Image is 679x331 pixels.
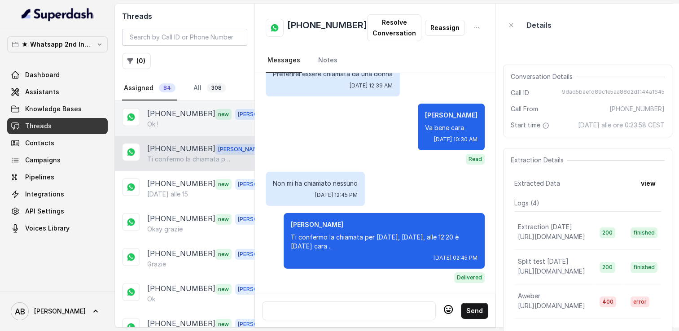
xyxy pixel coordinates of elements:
[350,82,393,89] span: [DATE] 12:39 AM
[147,225,183,234] p: Okay grazie
[600,296,616,307] span: 400
[7,152,108,168] a: Campaigns
[7,84,108,100] a: Assistants
[22,7,94,22] img: light.svg
[367,14,421,41] button: Resolve Conversation
[25,156,61,165] span: Campaigns
[7,299,108,324] a: [PERSON_NAME]
[287,19,367,37] h2: [PHONE_NUMBER]
[562,88,665,97] span: 9dad5baefd89c1e5aa88d2df144a1645
[147,120,158,129] p: Ok !
[266,48,302,73] a: Messages
[631,296,649,307] span: error
[511,88,529,97] span: Call ID
[266,48,485,73] nav: Tabs
[631,227,657,238] span: finished
[22,39,93,50] p: ★ Whatsapp 2nd Inbound BM5
[511,72,576,81] span: Conversation Details
[7,220,108,236] a: Voices Library
[466,154,485,165] span: Read
[207,83,226,92] span: 308
[635,175,661,192] button: view
[235,109,285,120] span: [PERSON_NAME]
[192,76,228,100] a: All308
[631,262,657,273] span: finished
[215,109,232,120] span: new
[7,36,108,52] button: ★ Whatsapp 2nd Inbound BM5
[25,224,70,233] span: Voices Library
[122,76,177,100] a: Assigned84
[147,178,215,190] p: [PHONE_NUMBER]
[235,179,285,190] span: [PERSON_NAME]
[25,105,82,113] span: Knowledge Bases
[15,307,25,316] text: AB
[215,319,232,330] span: new
[7,169,108,185] a: Pipelines
[291,233,477,251] p: Ti confermo la chiamata per [DATE], [DATE], alle 12:20 è [DATE] cara ..
[147,143,215,155] p: [PHONE_NUMBER]
[25,70,60,79] span: Dashboard
[215,179,232,190] span: new
[235,284,285,295] span: [PERSON_NAME]
[425,111,477,120] p: [PERSON_NAME]
[147,295,155,304] p: Ok
[235,319,285,330] span: [PERSON_NAME]
[215,284,232,295] span: new
[147,155,233,164] p: Ti confermo la chiamata per [DATE], [DATE], alle 12:20 è [DATE] cara ..
[25,207,64,216] span: API Settings
[434,254,477,261] span: [DATE] 02:45 PM
[518,292,540,301] p: Aweber
[147,213,215,225] p: [PHONE_NUMBER]
[7,186,108,202] a: Integrations
[7,203,108,219] a: API Settings
[147,318,215,330] p: [PHONE_NUMBER]
[7,67,108,83] a: Dashboard
[7,135,108,151] a: Contacts
[600,262,615,273] span: 200
[147,283,215,295] p: [PHONE_NUMBER]
[315,192,358,199] span: [DATE] 12:45 PM
[215,249,232,260] span: new
[34,307,86,316] span: [PERSON_NAME]
[600,227,615,238] span: 200
[25,122,52,131] span: Threads
[578,121,665,130] span: [DATE] alle ore 0:23:58 CEST
[7,101,108,117] a: Knowledge Bases
[273,179,358,188] p: Non mi ha chiamato nessuno
[518,302,585,309] span: [URL][DOMAIN_NAME]
[514,179,560,188] span: Extracted Data
[25,173,54,182] span: Pipelines
[122,53,151,69] button: (0)
[25,190,64,199] span: Integrations
[434,136,477,143] span: [DATE] 10:30 AM
[122,11,247,22] h2: Threads
[526,20,552,30] p: Details
[147,260,166,269] p: Grazie
[235,249,285,260] span: [PERSON_NAME]
[215,144,266,155] span: [PERSON_NAME]
[518,257,569,266] p: Split test [DATE]
[7,118,108,134] a: Threads
[511,105,538,113] span: Call From
[215,214,232,225] span: new
[518,267,585,275] span: [URL][DOMAIN_NAME]
[25,87,59,96] span: Assistants
[609,105,665,113] span: [PHONE_NUMBER]
[514,199,661,208] p: Logs ( 4 )
[518,233,585,240] span: [URL][DOMAIN_NAME]
[425,20,465,36] button: Reassign
[316,48,339,73] a: Notes
[511,121,551,130] span: Start time
[25,139,54,148] span: Contacts
[454,272,485,283] span: Delivered
[235,214,285,225] span: [PERSON_NAME]
[273,70,393,78] p: Preferirei essere chiamata da una donna
[147,248,215,260] p: [PHONE_NUMBER]
[122,76,247,100] nav: Tabs
[122,29,247,46] input: Search by Call ID or Phone Number
[461,303,488,319] button: Send
[425,123,477,132] p: Va bene cara
[291,220,477,229] p: [PERSON_NAME]
[147,108,215,120] p: [PHONE_NUMBER]
[159,83,175,92] span: 84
